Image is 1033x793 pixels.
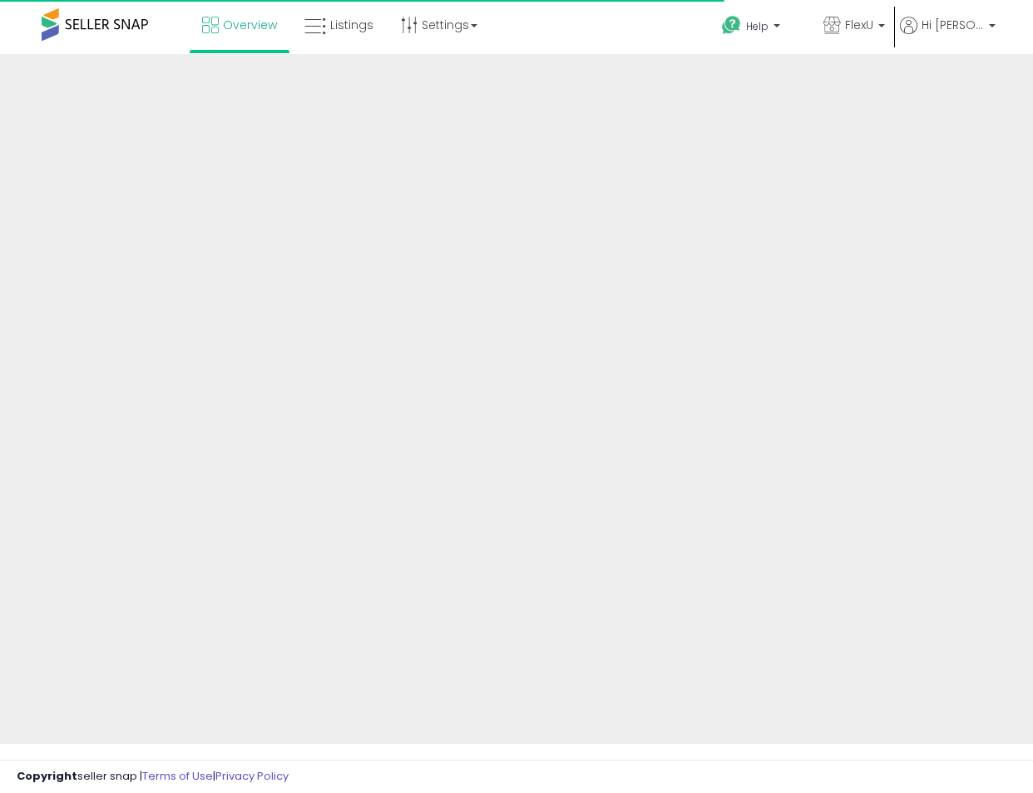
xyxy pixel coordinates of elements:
span: Listings [330,17,373,33]
i: Get Help [721,15,742,36]
span: Overview [223,17,277,33]
span: Hi [PERSON_NAME] [922,17,984,33]
span: Help [746,19,769,33]
a: Help [709,2,808,54]
a: Hi [PERSON_NAME] [900,17,996,54]
span: FlexU [845,17,873,33]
